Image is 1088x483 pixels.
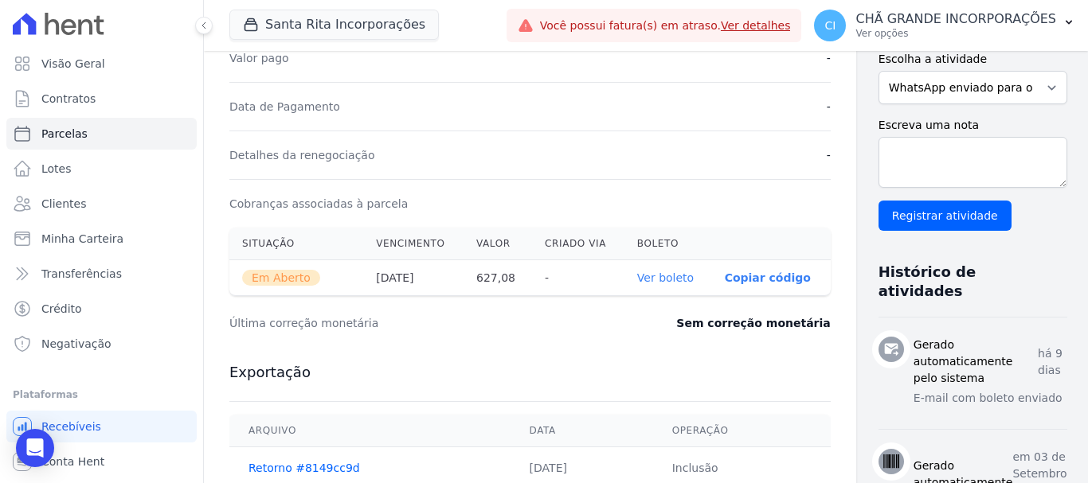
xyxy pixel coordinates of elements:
[229,10,439,40] button: Santa Rita Incorporações
[229,50,289,66] dt: Valor pago
[41,454,104,469] span: Conta Hent
[6,188,197,220] a: Clientes
[229,315,585,331] dt: Última correção monetária
[879,201,1012,231] input: Registrar atividade
[41,231,123,247] span: Minha Carteira
[721,19,791,32] a: Ver detalhes
[827,50,831,66] dd: -
[464,260,532,296] th: 627,08
[676,315,830,331] dd: Sem correção monetária
[855,27,1056,40] p: Ver opções
[41,196,86,212] span: Clientes
[6,153,197,185] a: Lotes
[6,118,197,150] a: Parcelas
[6,293,197,325] a: Crédito
[6,411,197,442] a: Recebíveis
[825,20,836,31] span: CI
[532,260,624,296] th: -
[16,429,54,467] div: Open Intercom Messenger
[511,415,653,447] th: Data
[229,363,831,382] h3: Exportação
[41,91,96,107] span: Contratos
[6,258,197,290] a: Transferências
[6,446,197,477] a: Conta Hent
[6,83,197,115] a: Contratos
[41,336,112,352] span: Negativação
[41,56,105,72] span: Visão Geral
[914,390,1067,407] p: E-mail com boleto enviado
[879,117,1067,134] label: Escreva uma nota
[363,228,464,260] th: Vencimento
[464,228,532,260] th: Valor
[229,196,408,212] dt: Cobranças associadas à parcela
[879,51,1067,68] label: Escolha a atividade
[6,223,197,255] a: Minha Carteira
[41,126,88,142] span: Parcelas
[229,147,375,163] dt: Detalhes da renegociação
[725,271,811,284] button: Copiar código
[242,270,320,286] span: Em Aberto
[827,147,831,163] dd: -
[653,415,831,447] th: Operação
[801,3,1088,48] button: CI CHÃ GRANDE INCORPORAÇÕES Ver opções
[229,99,340,115] dt: Data de Pagamento
[249,462,360,474] a: Retorno #8149cc9d
[6,328,197,360] a: Negativação
[879,263,1055,301] h3: Histórico de atividades
[637,271,694,284] a: Ver boleto
[914,337,1038,387] h3: Gerado automaticamente pelo sistema
[624,228,712,260] th: Boleto
[827,99,831,115] dd: -
[41,266,122,282] span: Transferências
[6,48,197,80] a: Visão Geral
[855,11,1056,27] p: CHÃ GRANDE INCORPORAÇÕES
[41,301,82,317] span: Crédito
[41,161,72,177] span: Lotes
[229,228,363,260] th: Situação
[41,419,101,434] span: Recebíveis
[1038,345,1066,379] p: há 9 dias
[229,415,511,447] th: Arquivo
[363,260,464,296] th: [DATE]
[532,228,624,260] th: Criado via
[13,385,190,404] div: Plataformas
[540,18,791,34] span: Você possui fatura(s) em atraso.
